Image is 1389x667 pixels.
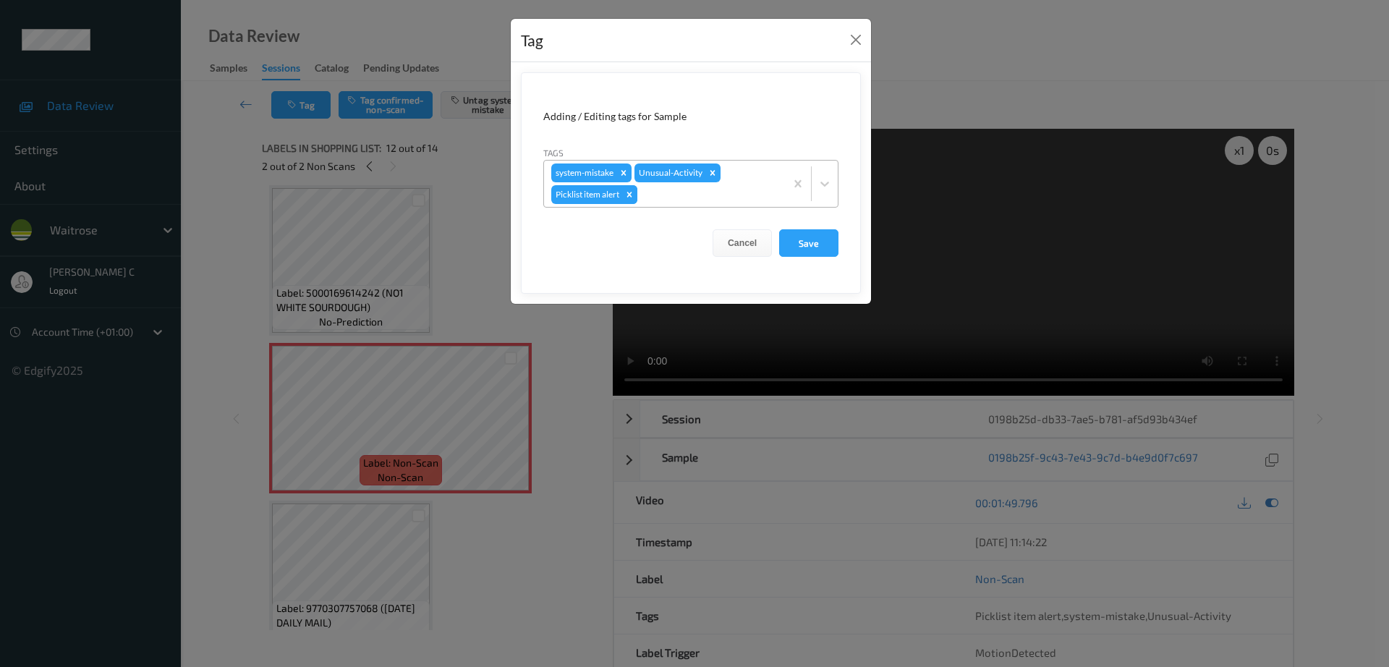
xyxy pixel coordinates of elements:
[705,163,721,182] div: Remove Unusual-Activity
[616,163,632,182] div: Remove system-mistake
[551,163,616,182] div: system-mistake
[634,163,705,182] div: Unusual-Activity
[621,185,637,204] div: Remove Picklist item alert
[713,229,772,257] button: Cancel
[551,185,621,204] div: Picklist item alert
[543,109,838,124] div: Adding / Editing tags for Sample
[543,146,564,159] label: Tags
[521,29,543,52] div: Tag
[846,30,866,50] button: Close
[779,229,838,257] button: Save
